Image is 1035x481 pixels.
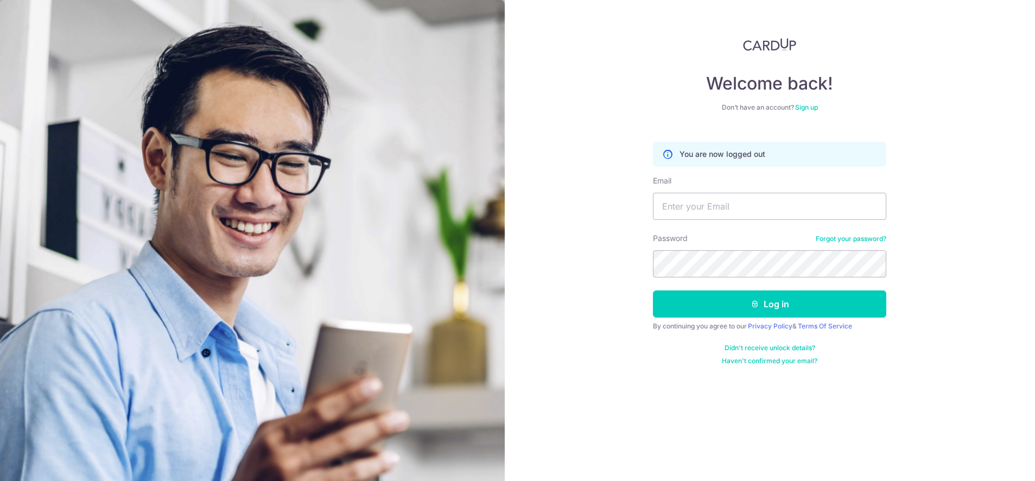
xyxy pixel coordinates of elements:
[795,103,818,111] a: Sign up
[798,322,852,330] a: Terms Of Service
[653,103,886,112] div: Don’t have an account?
[680,149,765,160] p: You are now logged out
[653,175,671,186] label: Email
[653,73,886,94] h4: Welcome back!
[748,322,792,330] a: Privacy Policy
[653,193,886,220] input: Enter your Email
[653,322,886,331] div: By continuing you agree to our &
[816,235,886,243] a: Forgot your password?
[722,357,817,365] a: Haven't confirmed your email?
[653,290,886,318] button: Log in
[653,233,688,244] label: Password
[743,38,796,51] img: CardUp Logo
[725,344,815,352] a: Didn't receive unlock details?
